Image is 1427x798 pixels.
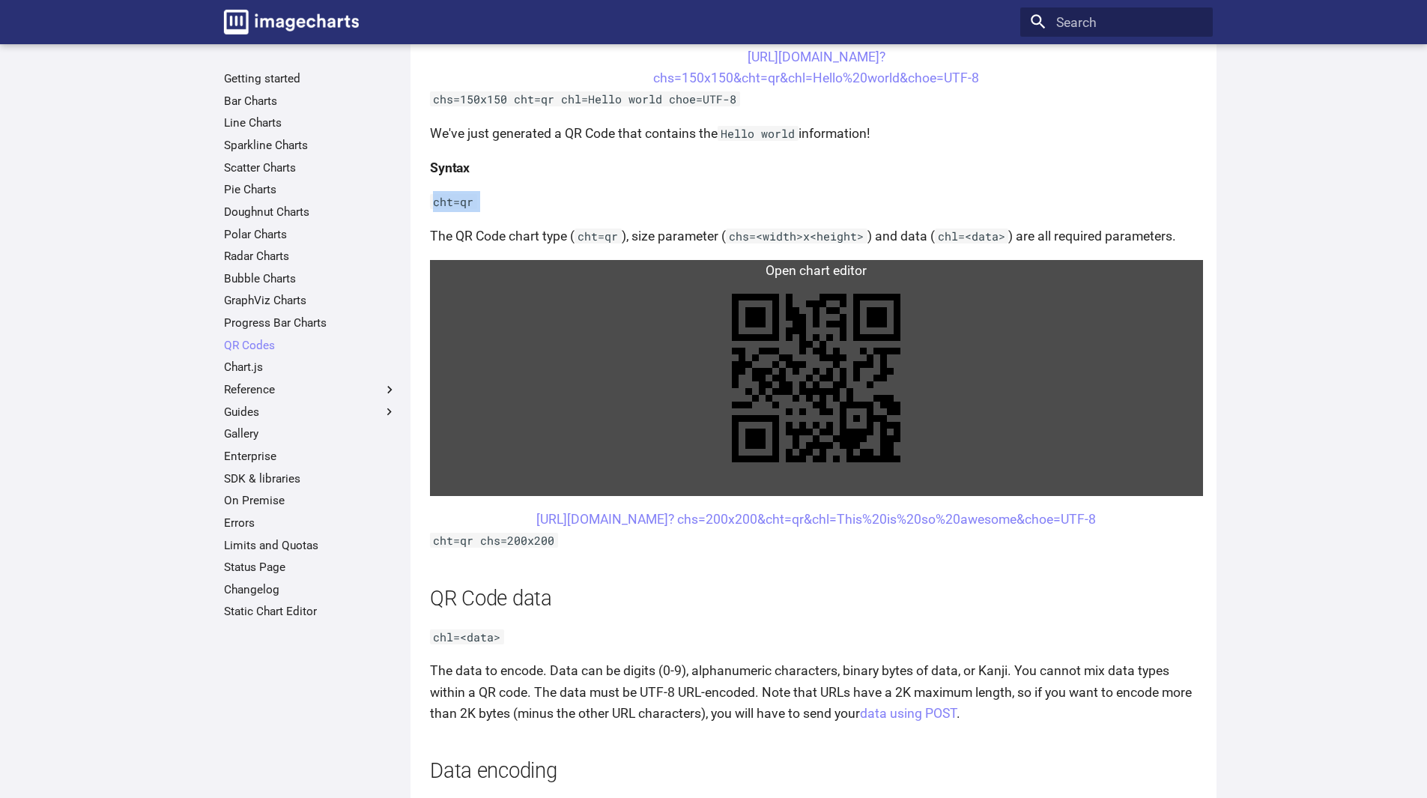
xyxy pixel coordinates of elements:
a: Errors [224,516,397,531]
a: Sparkline Charts [224,138,397,153]
a: Pie Charts [224,182,397,197]
code: chs=<width>x<height> [726,229,867,244]
input: Search [1020,7,1213,37]
code: cht=qr [430,194,477,209]
a: Static Chart Editor [224,604,397,619]
img: logo [224,10,359,34]
p: We've just generated a QR Code that contains the information! [430,123,1203,144]
a: Line Charts [224,115,397,130]
a: data using POST [860,706,957,721]
a: Scatter Charts [224,160,397,175]
h2: Data encoding [430,757,1203,786]
a: Bubble Charts [224,271,397,286]
a: Radar Charts [224,249,397,264]
a: Gallery [224,426,397,441]
a: Image-Charts documentation [217,3,366,40]
a: Chart.js [224,360,397,375]
a: Polar Charts [224,227,397,242]
code: chl=<data> [935,229,1009,244]
code: cht=qr chs=200x200 [430,533,558,548]
code: chs=150x150 cht=qr chl=Hello world choe=UTF-8 [430,91,740,106]
code: chl=<data> [430,629,504,644]
h4: Syntax [430,157,1203,178]
a: Bar Charts [224,94,397,109]
code: Hello world [718,126,799,141]
h2: QR Code data [430,584,1203,614]
p: The QR Code chart type ( ), size parameter ( ) and data ( ) are all required parameters. [430,226,1203,247]
a: Enterprise [224,449,397,464]
a: GraphViz Charts [224,293,397,308]
a: Getting started [224,71,397,86]
a: On Premise [224,493,397,508]
a: Changelog [224,582,397,597]
label: Guides [224,405,397,420]
a: Doughnut Charts [224,205,397,220]
a: Status Page [224,560,397,575]
a: Progress Bar Charts [224,315,397,330]
a: [URL][DOMAIN_NAME]? chs=200x200&cht=qr&chl=This%20is%20so%20awesome&choe=UTF-8 [536,512,1096,527]
code: cht=qr [575,229,622,244]
a: SDK & libraries [224,471,397,486]
a: Limits and Quotas [224,538,397,553]
a: [URL][DOMAIN_NAME]?chs=150x150&cht=qr&chl=Hello%20world&choe=UTF-8 [653,49,979,85]
label: Reference [224,382,397,397]
a: QR Codes [224,338,397,353]
p: The data to encode. Data can be digits (0-9), alphanumeric characters, binary bytes of data, or K... [430,660,1203,723]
